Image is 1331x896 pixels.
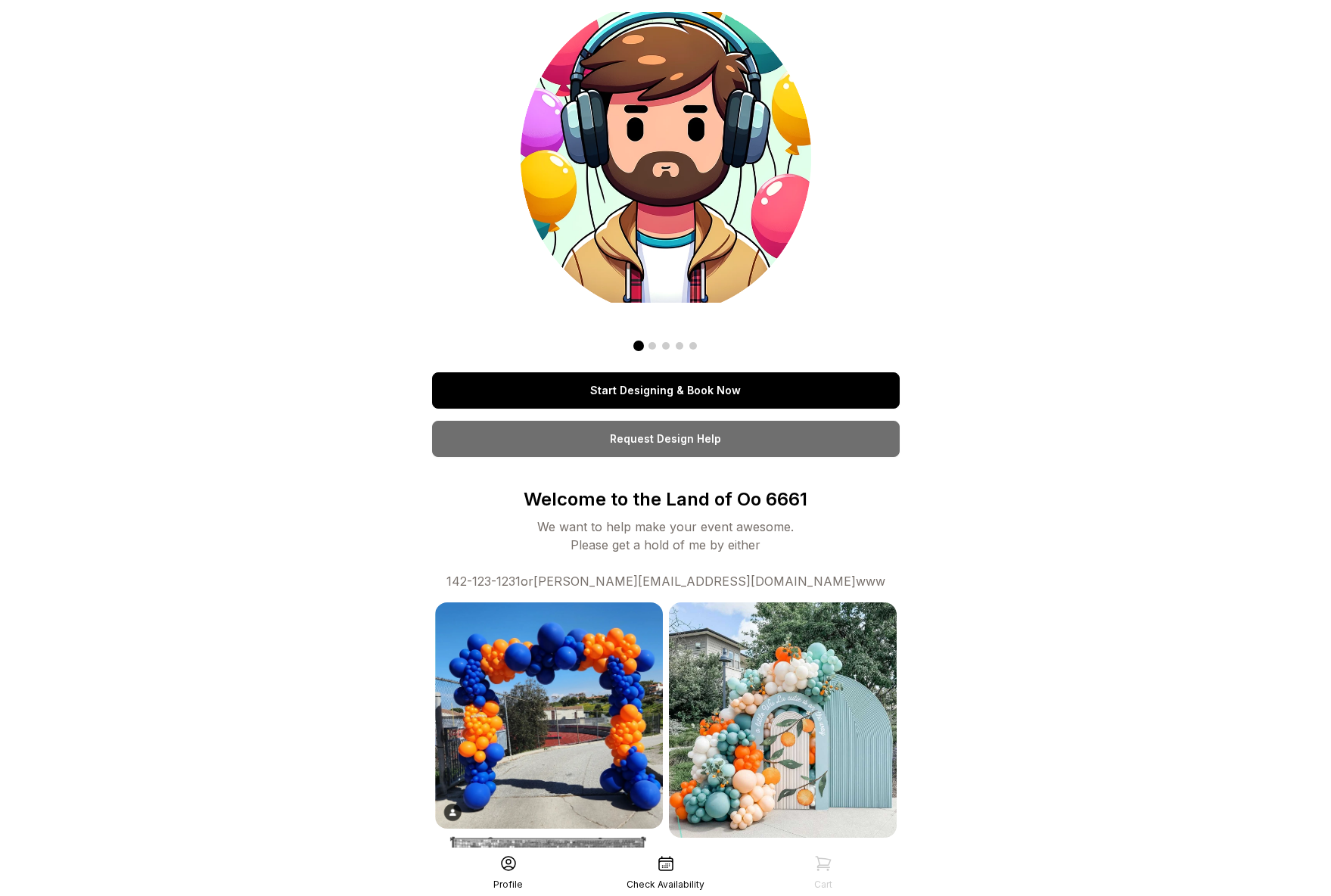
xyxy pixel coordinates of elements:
[446,487,885,512] p: Welcome to the Land of Oo 6661
[533,574,856,589] a: [PERSON_NAME][EMAIL_ADDRESS][DOMAIN_NAME]
[432,421,900,457] a: Request Design Help
[493,879,523,891] div: Profile
[627,879,704,891] div: Check Availability
[446,574,521,589] a: 142-123-1231
[446,518,885,590] div: We want to help make your event awesome. Please get a hold of me by either or www
[432,372,900,409] a: Start Designing & Book Now
[814,879,832,891] div: Cart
